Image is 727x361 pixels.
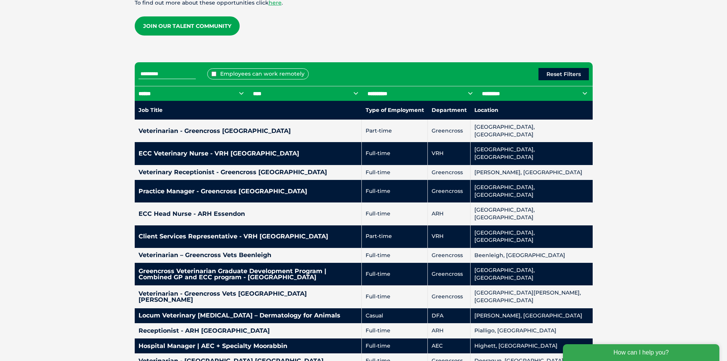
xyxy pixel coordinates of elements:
[471,285,593,308] td: [GEOGRAPHIC_DATA][PERSON_NAME], [GEOGRAPHIC_DATA]
[362,165,428,180] td: Full-time
[139,343,358,349] h4: Hospital Manager | AEC + Specialty Moorabbin
[362,338,428,354] td: Full-time
[428,120,471,142] td: Greencross
[5,5,161,21] div: How can I help you?
[428,323,471,338] td: ARH
[139,151,358,157] h4: ECC Veterinary Nurse - VRH [GEOGRAPHIC_DATA]
[428,180,471,202] td: Greencross
[471,263,593,285] td: [GEOGRAPHIC_DATA], [GEOGRAPHIC_DATA]
[471,225,593,248] td: [GEOGRAPHIC_DATA], [GEOGRAPHIC_DATA]
[139,252,358,258] h4: Veterinarian – Greencross Vets Beenleigh
[362,263,428,285] td: Full-time
[428,202,471,225] td: ARH
[471,142,593,165] td: [GEOGRAPHIC_DATA], [GEOGRAPHIC_DATA]
[471,165,593,180] td: [PERSON_NAME], [GEOGRAPHIC_DATA]
[362,308,428,324] td: Casual
[139,328,358,334] h4: Receptionist - ARH [GEOGRAPHIC_DATA]
[538,68,589,80] button: Reset Filters
[362,120,428,142] td: Part-time
[362,142,428,165] td: Full-time
[362,225,428,248] td: Part-time
[135,16,240,36] a: Join our Talent Community
[139,211,358,217] h4: ECC Head Nurse - ARH Essendon
[139,312,358,319] h4: Locum Veterinary [MEDICAL_DATA] – Dermatology for Animals
[471,323,593,338] td: Pialligo, [GEOGRAPHIC_DATA]
[471,308,593,324] td: [PERSON_NAME], [GEOGRAPHIC_DATA]
[362,202,428,225] td: Full-time
[428,308,471,324] td: DFA
[428,225,471,248] td: VRH
[139,233,358,240] h4: Client Services Representative - VRH [GEOGRAPHIC_DATA]
[362,248,428,263] td: Full-time
[471,120,593,142] td: [GEOGRAPHIC_DATA], [GEOGRAPHIC_DATA]
[471,248,593,263] td: Beenleigh, [GEOGRAPHIC_DATA]
[211,71,216,76] input: Employees can work remotely
[362,285,428,308] td: Full-time
[139,169,358,175] h4: Veterinary Receptionist - Greencross [GEOGRAPHIC_DATA]
[471,202,593,225] td: [GEOGRAPHIC_DATA], [GEOGRAPHIC_DATA]
[432,107,467,113] nobr: Department
[362,323,428,338] td: Full-time
[428,338,471,354] td: AEC
[471,180,593,202] td: [GEOGRAPHIC_DATA], [GEOGRAPHIC_DATA]
[139,268,358,280] h4: Greencross Veterinarian Graduate Development Program | Combined GP and ECC program - [GEOGRAPHIC_...
[428,142,471,165] td: VRH
[471,338,593,354] td: Highett, [GEOGRAPHIC_DATA]
[362,180,428,202] td: Full-time
[428,263,471,285] td: Greencross
[366,107,424,113] nobr: Type of Employment
[428,285,471,308] td: Greencross
[207,68,309,79] label: Employees can work remotely
[474,107,498,113] nobr: Location
[428,248,471,263] td: Greencross
[139,128,358,134] h4: Veterinarian - Greencross [GEOGRAPHIC_DATA]
[139,188,358,194] h4: Practice Manager - Greencross [GEOGRAPHIC_DATA]
[139,107,163,113] nobr: Job Title
[428,165,471,180] td: Greencross
[139,291,358,303] h4: Veterinarian - Greencross Vets [GEOGRAPHIC_DATA][PERSON_NAME]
